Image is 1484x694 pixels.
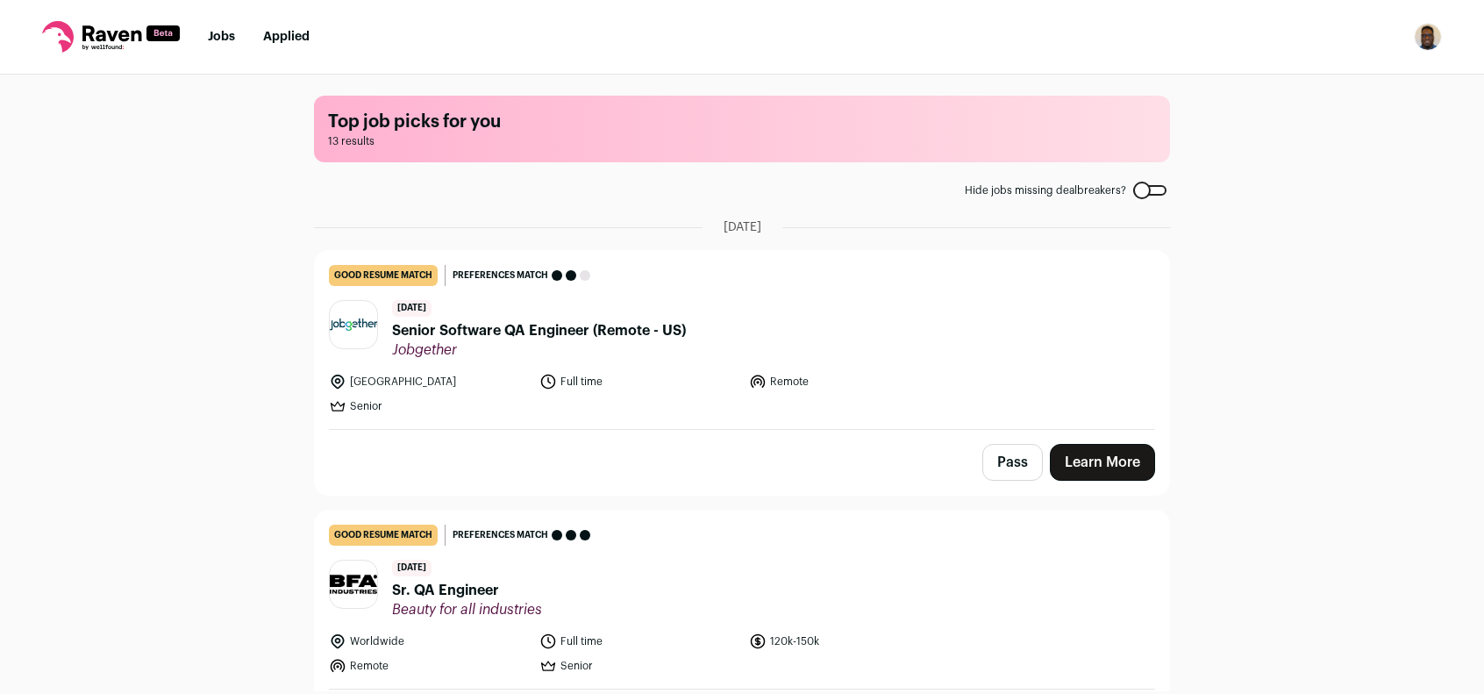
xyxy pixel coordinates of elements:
[328,134,1156,148] span: 13 results
[392,300,432,317] span: [DATE]
[392,580,542,601] span: Sr. QA Engineer
[263,31,310,43] a: Applied
[208,31,235,43] a: Jobs
[315,511,1169,689] a: good resume match Preferences match [DATE] Sr. QA Engineer Beauty for all industries Worldwide Fu...
[453,267,548,284] span: Preferences match
[982,444,1043,481] button: Pass
[330,572,377,597] img: fb9aa67e93ce4c0ae98451df65be8e6802dcd8876389216db93f1e7576825477.jpg
[392,601,542,619] span: Beauty for all industries
[749,633,949,650] li: 120k-150k
[539,373,739,390] li: Full time
[1050,444,1155,481] a: Learn More
[749,373,949,390] li: Remote
[392,320,686,341] span: Senior Software QA Engineer (Remote - US)
[330,318,377,330] img: 2f0507b7b970e2aa8dbb0a678288a59332fe383c5938d70ab71b04b158010895.jpg
[329,525,438,546] div: good resume match
[539,633,739,650] li: Full time
[328,110,1156,134] h1: Top job picks for you
[315,251,1169,429] a: good resume match Preferences match [DATE] Senior Software QA Engineer (Remote - US) Jobgether [G...
[539,657,739,675] li: Senior
[329,373,529,390] li: [GEOGRAPHIC_DATA]
[724,218,761,236] span: [DATE]
[329,633,529,650] li: Worldwide
[1414,23,1442,51] button: Open dropdown
[329,657,529,675] li: Remote
[392,560,432,576] span: [DATE]
[392,341,686,359] span: Jobgether
[329,265,438,286] div: good resume match
[329,397,529,415] li: Senior
[965,183,1126,197] span: Hide jobs missing dealbreakers?
[453,526,548,544] span: Preferences match
[1414,23,1442,51] img: 9085589-medium_jpg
